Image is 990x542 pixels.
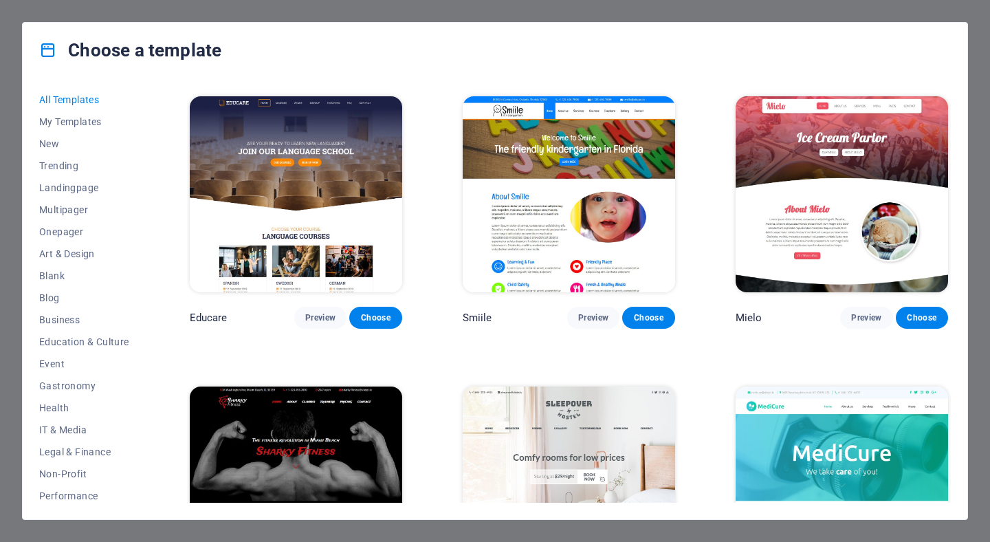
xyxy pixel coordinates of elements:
[463,311,492,325] p: Smiile
[39,243,129,265] button: Art & Design
[39,353,129,375] button: Event
[463,96,675,292] img: Smiile
[39,160,129,171] span: Trending
[736,311,762,325] p: Mielo
[39,358,129,369] span: Event
[39,375,129,397] button: Gastronomy
[39,226,129,237] span: Onepager
[39,463,129,485] button: Non-Profit
[39,116,129,127] span: My Templates
[190,311,228,325] p: Educare
[39,446,129,457] span: Legal & Finance
[294,307,346,329] button: Preview
[39,402,129,413] span: Health
[39,89,129,111] button: All Templates
[39,331,129,353] button: Education & Culture
[360,312,390,323] span: Choose
[39,221,129,243] button: Onepager
[349,307,401,329] button: Choose
[39,336,129,347] span: Education & Culture
[39,177,129,199] button: Landingpage
[907,312,937,323] span: Choose
[39,265,129,287] button: Blank
[39,309,129,331] button: Business
[39,155,129,177] button: Trending
[39,397,129,419] button: Health
[39,270,129,281] span: Blank
[896,307,948,329] button: Choose
[39,111,129,133] button: My Templates
[39,292,129,303] span: Blog
[567,307,619,329] button: Preview
[39,133,129,155] button: New
[39,94,129,105] span: All Templates
[39,380,129,391] span: Gastronomy
[39,199,129,221] button: Multipager
[39,424,129,435] span: IT & Media
[39,248,129,259] span: Art & Design
[39,204,129,215] span: Multipager
[190,96,402,292] img: Educare
[39,468,129,479] span: Non-Profit
[39,419,129,441] button: IT & Media
[305,312,335,323] span: Preview
[39,441,129,463] button: Legal & Finance
[840,307,892,329] button: Preview
[578,312,608,323] span: Preview
[39,39,221,61] h4: Choose a template
[39,287,129,309] button: Blog
[39,490,129,501] span: Performance
[39,182,129,193] span: Landingpage
[633,312,663,323] span: Choose
[39,485,129,507] button: Performance
[736,96,948,292] img: Mielo
[622,307,674,329] button: Choose
[851,312,881,323] span: Preview
[39,138,129,149] span: New
[39,314,129,325] span: Business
